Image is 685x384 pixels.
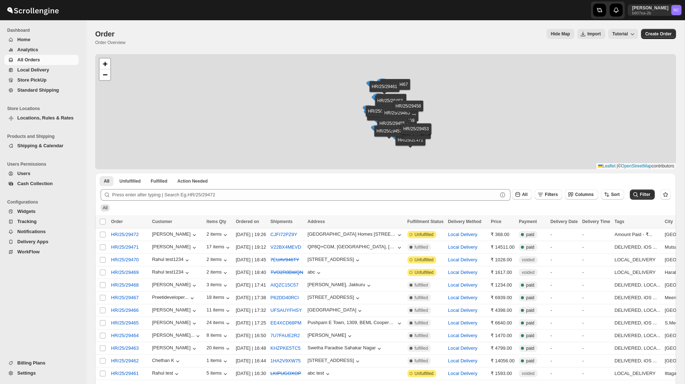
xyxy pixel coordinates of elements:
[615,269,660,276] div: LOCAL_DELIVERY
[111,219,123,224] span: Order
[111,231,139,238] span: HR/25/29472
[152,358,181,365] div: Chethan K
[491,269,514,276] div: ₹ 1617.00
[152,370,181,378] button: Rahul test
[671,5,681,15] span: Rahul Chopra
[207,269,229,276] button: 2 items
[308,307,356,313] div: [GEOGRAPHIC_DATA]
[308,244,403,251] button: QP8Q+CGM, [GEOGRAPHIC_DATA], [GEOGRAPHIC_DATA], [GEOGRAPHIC_DATA], 562107
[582,256,610,263] div: -
[270,282,299,288] button: AIQZC15C57
[491,294,514,301] div: ₹ 6939.00
[111,370,139,377] span: HR/25/29461
[270,219,292,224] span: Shipments
[115,176,145,186] button: Unfulfilled
[407,219,444,224] span: Fulfillment Status
[207,320,231,327] div: 24 items
[308,269,315,275] div: abc
[384,114,394,122] img: Marker
[7,27,81,33] span: Dashboard
[107,279,143,291] button: HR/25/29468
[4,358,79,368] button: Billing Plans
[641,29,676,39] button: Create custom order
[4,169,79,179] button: Users
[582,219,610,224] span: Delivery Time
[103,59,107,68] span: +
[372,95,383,102] img: Marker
[270,371,301,376] button: LKIPUGOXOP
[107,229,143,240] button: HR/25/29472
[152,219,172,224] span: Customer
[582,231,610,238] div: -
[4,227,79,237] button: Notifications
[17,229,46,234] span: Notifications
[119,178,141,184] span: Unfulfilled
[491,319,514,327] div: ₹ 6640.00
[111,282,139,289] span: HR/25/29468
[565,189,598,200] button: Columns
[582,332,610,339] div: -
[308,231,403,239] button: [GEOGRAPHIC_DATA] Homes [STREET_ADDRESS]
[207,370,229,378] button: 5 items
[415,320,428,326] span: fulfilled
[152,231,198,239] button: [PERSON_NAME]
[491,244,514,251] div: ₹ 14511.00
[598,163,615,169] a: Leaflet
[308,282,365,287] div: [PERSON_NAME], Jakkuru
[645,31,672,37] span: Create Order
[270,295,299,300] button: P62DD40RCI
[7,199,81,205] span: Configurations
[152,269,191,276] div: Rahul test1234
[270,307,302,313] button: UFSAUYFHSY
[448,244,477,250] button: Local Delivery
[415,295,428,301] span: fulfilled
[270,270,303,275] s: TVO2R0BWQN
[207,231,229,239] div: 2 items
[270,333,300,338] button: 7U7FAUE2R2
[526,320,534,326] span: paid
[308,244,396,249] div: QP8Q+CGM, [GEOGRAPHIC_DATA], [GEOGRAPHIC_DATA], [GEOGRAPHIC_DATA], 562107
[152,307,198,314] button: [PERSON_NAME]
[236,294,266,301] div: [DATE] | 17:38
[308,307,363,314] button: [GEOGRAPHIC_DATA]
[107,267,143,278] button: HR/25/29469
[103,205,107,210] span: All
[448,307,477,313] button: Local Delivery
[615,282,660,289] div: DELIVERED, LOCA...
[545,192,558,197] span: Filters
[207,345,231,352] button: 20 items
[448,232,477,237] button: Local Delivery
[17,360,45,366] span: Billing Plans
[152,257,191,264] div: Rahul test1234
[615,219,624,224] span: Tags
[270,320,301,326] button: EE4XCD68PM
[617,163,618,169] span: |
[615,244,660,251] div: DELIVERED, iOS ...
[308,257,361,264] button: [STREET_ADDRESS]
[415,333,428,339] span: fulfilled
[308,345,376,350] div: Swetha Paradise Sahakar Nagar
[111,256,139,263] span: HR/25/29470
[207,358,229,365] button: 1 items
[4,206,79,217] button: Widgets
[526,307,534,313] span: paid
[587,31,601,37] span: Import
[207,244,231,251] button: 17 items
[665,219,673,224] span: City
[385,110,396,118] img: Marker
[7,134,81,139] span: Products and Shipping
[207,332,229,340] div: 8 items
[270,358,301,363] button: 1HA2V9XW75
[236,269,266,276] div: [DATE] | 18:40
[207,294,231,302] div: 18 items
[107,330,143,341] button: HR/25/29464
[151,178,167,184] span: Fulfilled
[111,357,139,365] span: HR/25/29462
[377,119,388,127] img: Marker
[522,257,534,263] span: voided
[630,189,655,200] button: Filter
[207,307,231,314] button: 11 items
